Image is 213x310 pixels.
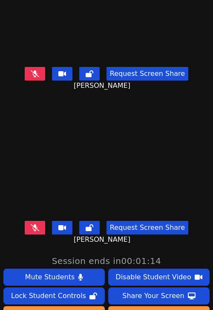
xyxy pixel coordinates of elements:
[108,287,210,304] button: Share Your Screen
[74,81,132,91] span: [PERSON_NAME]
[121,256,161,266] time: 00:01:14
[25,270,75,284] div: Mute Students
[122,289,184,303] div: Share Your Screen
[3,269,105,286] button: Mute Students
[115,270,191,284] div: Disable Student Video
[3,287,105,304] button: Lock Student Controls
[52,255,161,267] span: Session ends in
[74,235,132,245] span: [PERSON_NAME]
[106,67,188,81] button: Request Screen Share
[108,269,210,286] button: Disable Student Video
[106,221,188,235] button: Request Screen Share
[11,289,86,303] div: Lock Student Controls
